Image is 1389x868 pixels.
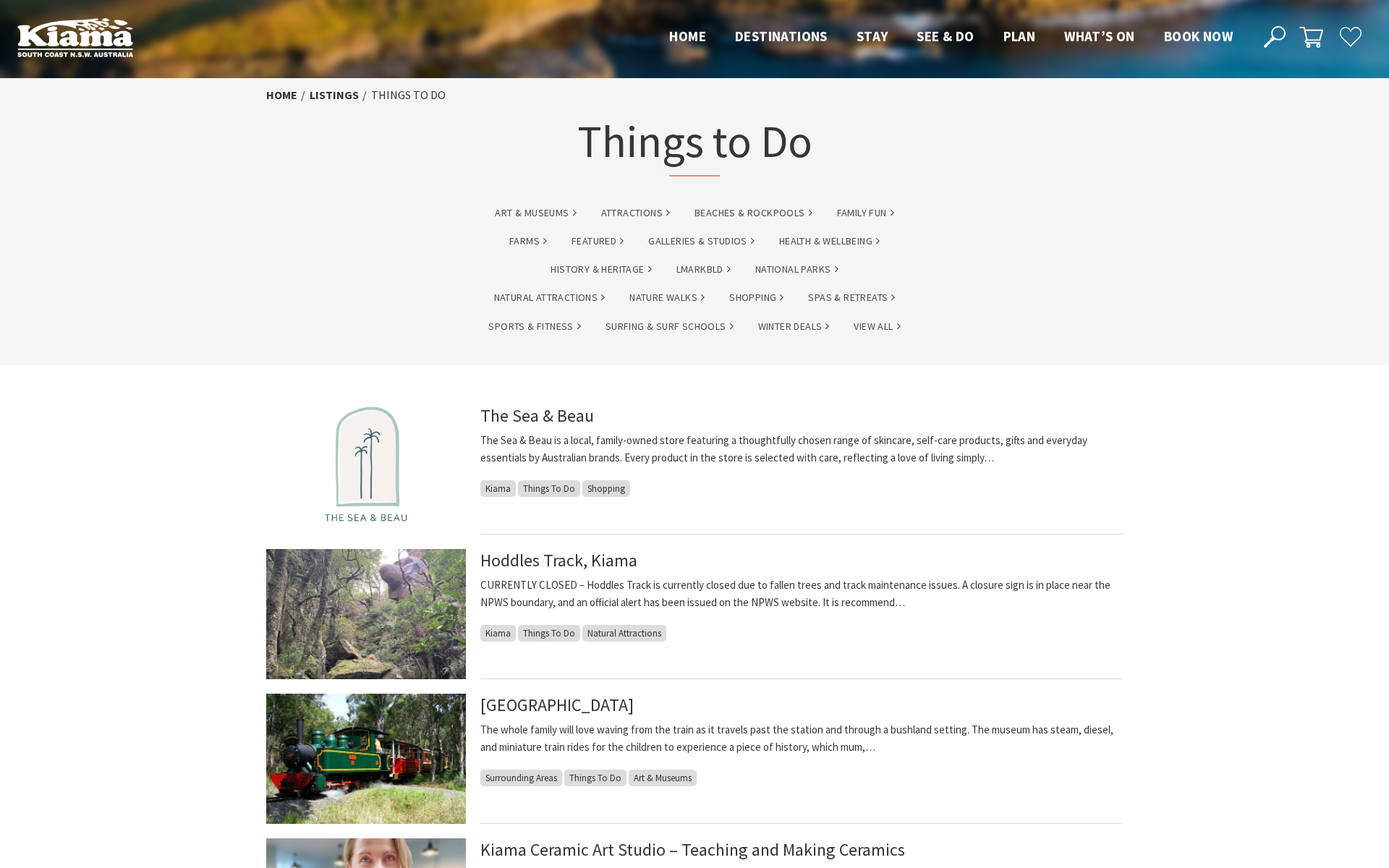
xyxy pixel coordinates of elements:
[518,625,580,642] span: Things To Do
[495,205,576,221] a: Art & Museums
[480,576,1123,611] p: CURRENTLY CLOSED – Hoddles Track is currently closed due to fallen trees and track maintenance is...
[572,233,624,250] a: Featured
[808,289,895,306] a: Spas & Retreats
[564,770,626,786] span: Things To Do
[480,549,637,571] a: Hoddles Track, Kiama
[755,261,838,278] a: National Parks
[577,112,812,176] h1: Things to Do
[606,318,734,335] a: Surfing & Surf Schools
[582,625,666,642] span: Natural Attractions
[837,205,894,221] a: Family Fun
[629,289,705,306] a: Nature Walks
[1003,27,1036,45] span: Plan
[676,261,731,278] a: lmarkbld
[669,27,706,45] span: Home
[648,233,755,250] a: Galleries & Studios
[17,17,133,57] img: Kiama Logo
[854,318,900,335] a: View All
[582,480,630,497] span: Shopping
[371,86,446,105] li: Things To Do
[601,205,670,221] a: Attractions
[694,205,812,221] a: Beaches & Rockpools
[917,27,974,45] span: See & Do
[480,838,905,861] a: Kiama Ceramic Art Studio – Teaching and Making Ceramics
[480,404,594,427] a: The Sea & Beau
[480,625,516,642] span: Kiama
[494,289,606,306] a: Natural Attractions
[729,289,783,306] a: Shopping
[488,318,580,335] a: Sports & Fitness
[857,27,888,45] span: Stay
[758,318,830,335] a: Winter Deals
[310,88,359,103] a: listings
[480,694,634,716] a: [GEOGRAPHIC_DATA]
[518,480,580,497] span: Things To Do
[1164,27,1233,45] span: Book now
[551,261,651,278] a: History & Heritage
[480,721,1123,756] p: The whole family will love waving from the train as it travels past the station and through a bus...
[1064,27,1135,45] span: What’s On
[266,549,466,679] img: Hoddles Track Kiama
[480,432,1123,467] p: The Sea & Beau is a local, family-owned store featuring a thoughtfully chosen range of skincare, ...
[735,27,828,45] span: Destinations
[480,480,516,497] span: Kiama
[629,770,697,786] span: Art & Museums
[509,233,547,250] a: Farms
[480,770,562,786] span: Surrounding Areas
[655,25,1247,49] nav: Main Menu
[779,233,880,250] a: Health & Wellbeing
[266,694,466,824] img: Tully
[266,88,297,103] a: Home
